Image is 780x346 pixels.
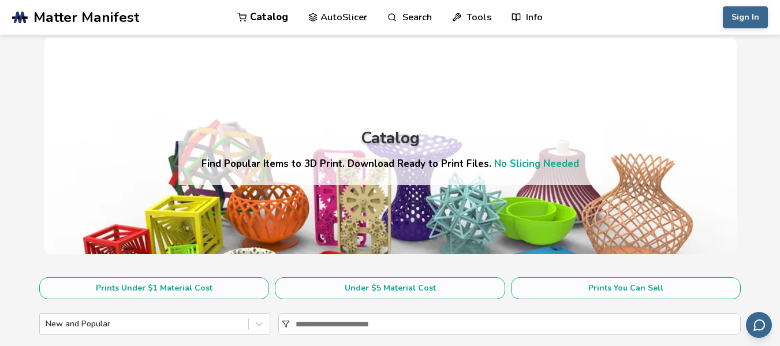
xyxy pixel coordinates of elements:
button: Send feedback via email [746,312,772,338]
button: Sign In [723,6,768,28]
input: New and Popular [46,319,48,329]
span: Matter Manifest [33,9,139,25]
div: Catalog [361,129,420,147]
button: Prints Under $1 Material Cost [39,277,270,299]
button: Prints You Can Sell [511,277,741,299]
a: No Slicing Needed [494,157,579,170]
h4: Find Popular Items to 3D Print. Download Ready to Print Files. [201,157,579,170]
button: Under $5 Material Cost [275,277,505,299]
